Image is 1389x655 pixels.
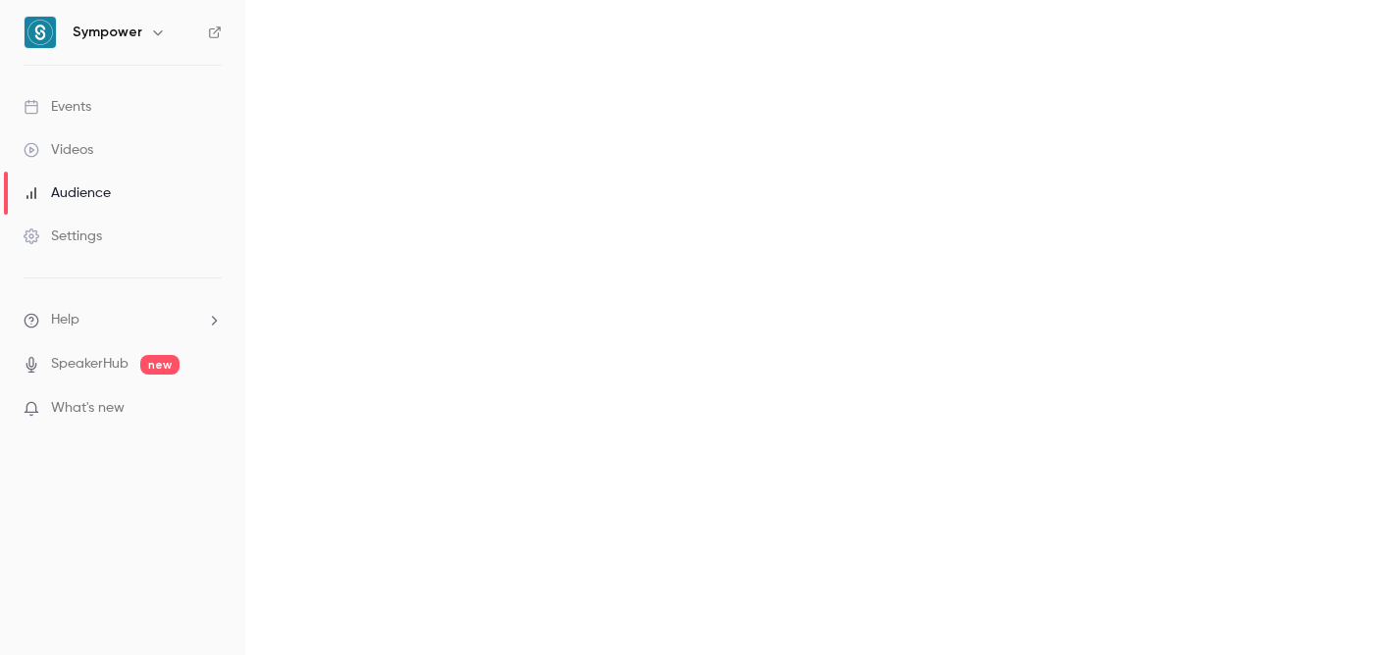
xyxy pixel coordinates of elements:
[73,23,142,42] h6: Sympower
[51,310,79,330] span: Help
[51,398,125,419] span: What's new
[24,227,102,246] div: Settings
[140,355,180,375] span: new
[25,17,56,48] img: Sympower
[51,354,129,375] a: SpeakerHub
[24,183,111,203] div: Audience
[24,310,222,330] li: help-dropdown-opener
[24,97,91,117] div: Events
[24,140,93,160] div: Videos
